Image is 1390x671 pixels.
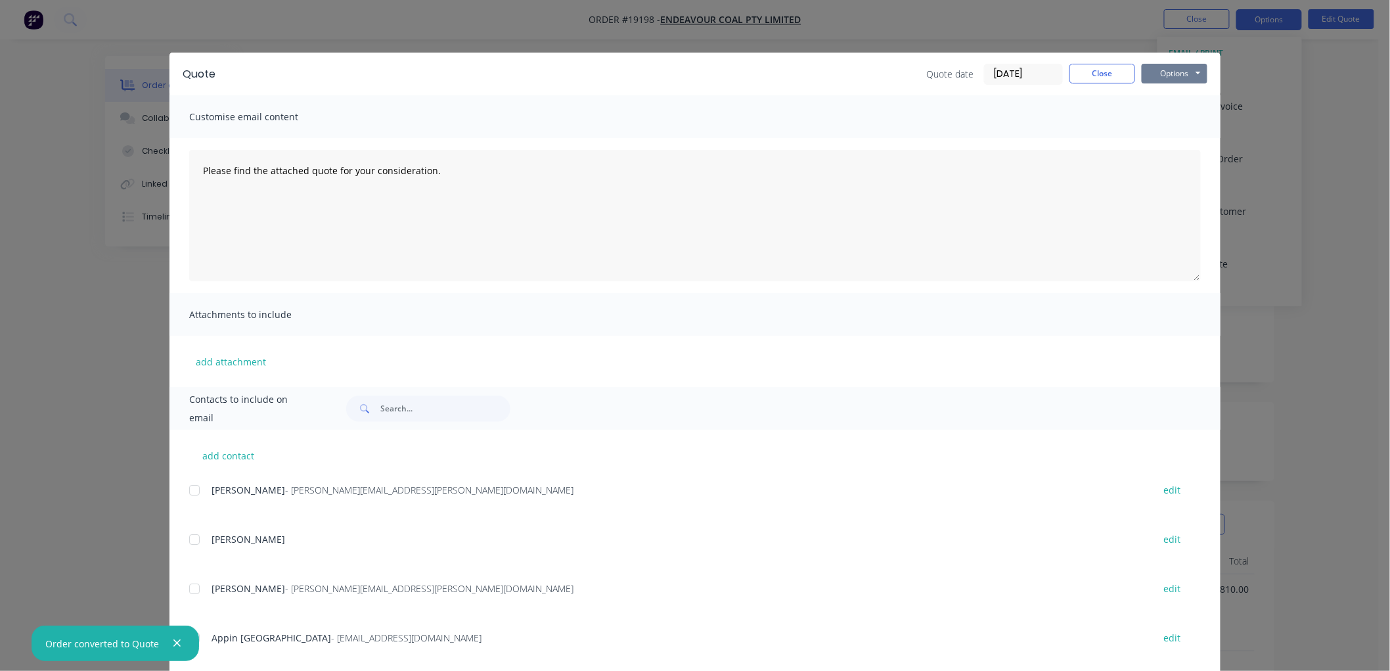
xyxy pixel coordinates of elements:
button: Close [1069,64,1135,83]
span: - [PERSON_NAME][EMAIL_ADDRESS][PERSON_NAME][DOMAIN_NAME] [285,582,573,595]
span: Quote date [926,67,974,81]
div: Order converted to Quote [45,637,159,651]
button: add attachment [189,352,273,371]
button: edit [1155,481,1188,499]
button: edit [1155,629,1188,647]
span: Attachments to include [189,306,334,324]
textarea: Please find the attached quote for your consideration. [189,150,1201,281]
span: [PERSON_NAME] [212,484,285,496]
input: Search... [380,396,510,422]
button: add contact [189,446,268,465]
span: - [EMAIL_ADDRESS][DOMAIN_NAME] [331,632,482,644]
span: [PERSON_NAME] [212,582,285,595]
span: [PERSON_NAME] [212,533,285,545]
button: edit [1155,530,1188,548]
span: - [PERSON_NAME][EMAIL_ADDRESS][PERSON_NAME][DOMAIN_NAME] [285,484,573,496]
button: edit [1155,580,1188,597]
button: Options [1142,64,1207,83]
span: Contacts to include on email [189,390,313,427]
span: Customise email content [189,108,334,126]
div: Quote [183,66,215,82]
span: Appin [GEOGRAPHIC_DATA] [212,632,331,644]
